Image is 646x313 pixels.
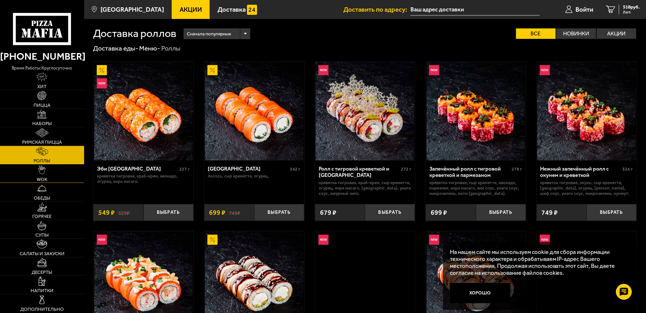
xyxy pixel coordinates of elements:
[556,28,596,39] label: Новинки
[542,209,558,216] span: 749 ₽
[22,140,62,145] span: Римская пицца
[247,5,257,15] img: 15daf4d41897b9f0e9f617042186c801.svg
[34,103,51,108] span: Пицца
[401,166,411,172] span: 272 г
[34,196,50,201] span: Обеды
[93,62,193,160] a: АкционныйНовинкаЭби Калифорния
[319,166,399,178] div: Ролл с тигровой креветкой и [GEOGRAPHIC_DATA]
[93,44,138,52] a: Доставка еды-
[450,249,626,276] p: На нашем сайте мы используем cookie для сбора информации технического характера и обрабатываем IP...
[476,204,526,220] button: Выбрать
[429,166,510,178] div: Запечённый ролл с тигровой креветкой и пармезаном
[101,6,164,13] span: [GEOGRAPHIC_DATA]
[208,166,288,172] div: [GEOGRAPHIC_DATA]
[429,65,439,75] img: Новинка
[207,65,218,75] img: Акционный
[320,209,336,216] span: 679 ₽
[93,28,176,39] h1: Доставка роллов
[290,166,300,172] span: 242 г
[316,62,414,160] img: Ролл с тигровой креветкой и Гуакамоле
[429,180,522,196] p: креветка тигровая, Сыр креметте, авокадо, пармезан, икра масаго, яки соус, унаги соус, микрозелен...
[429,235,439,245] img: Новинка
[97,78,107,88] img: Новинка
[537,62,636,160] img: Нежный запечённый ролл с окунем и креветкой
[32,270,52,275] span: Десерты
[427,62,525,160] img: Запечённый ролл с тигровой креветкой и пармезаном
[540,235,550,245] img: Новинка
[97,173,190,184] p: креветка тигровая, краб-крем, авокадо, огурец, икра масаго.
[343,6,410,13] span: Доставить по адресу:
[118,209,130,216] s: 629 ₽
[587,204,637,220] button: Выбрать
[208,173,300,179] p: лосось, Сыр креметте, огурец.
[426,62,526,160] a: НовинкаЗапечённый ролл с тигровой креветкой и пармезаном
[319,180,411,196] p: креветка тигровая, краб-крем, Сыр креметте, огурец, икра масаго, [GEOGRAPHIC_DATA], унаги соус, а...
[207,235,218,245] img: Акционный
[597,28,637,39] label: Акции
[144,204,194,220] button: Выбрать
[205,62,304,160] img: Филадельфия
[540,180,633,196] p: креветка тигровая, окунь, Сыр креметте, [GEOGRAPHIC_DATA], огурец, [PERSON_NAME], шеф соус, унаги...
[431,209,447,216] span: 699 ₽
[318,65,329,75] img: Новинка
[37,84,46,89] span: Хит
[97,166,178,172] div: Эби [GEOGRAPHIC_DATA]
[187,27,231,40] span: Сначала популярные
[31,288,53,293] span: Напитки
[540,166,621,178] div: Нежный запечённый ролл с окунем и креветкой
[209,209,226,216] span: 699 ₽
[180,6,202,13] span: Акции
[32,121,52,126] span: Наборы
[450,283,511,303] button: Хорошо
[94,62,193,160] img: Эби Калифорния
[318,235,329,245] img: Новинка
[622,166,633,172] span: 324 г
[97,235,107,245] img: Новинка
[623,10,640,14] span: 2 шт.
[218,6,246,13] span: Доставка
[179,166,190,172] span: 227 г
[540,65,550,75] img: Новинка
[139,44,160,52] a: Меню-
[512,166,522,172] span: 278 г
[32,214,52,219] span: Горячее
[20,307,64,312] span: Дополнительно
[410,4,540,15] input: Ваш адрес доставки
[575,6,593,13] span: Войти
[37,177,47,182] span: WOK
[254,204,304,220] button: Выбрать
[623,5,640,9] span: 518 руб.
[34,159,50,163] span: Роллы
[315,62,415,160] a: НовинкаРолл с тигровой креветкой и Гуакамоле
[98,209,115,216] span: 549 ₽
[20,251,65,256] span: Салаты и закуски
[537,62,637,160] a: НовинкаНежный запечённый ролл с окунем и креветкой
[204,62,304,160] a: АкционныйФиладельфия
[516,28,556,39] label: Все
[97,65,107,75] img: Акционный
[229,209,240,216] s: 749 ₽
[365,204,415,220] button: Выбрать
[161,44,181,53] div: Роллы
[35,233,49,238] span: Супы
